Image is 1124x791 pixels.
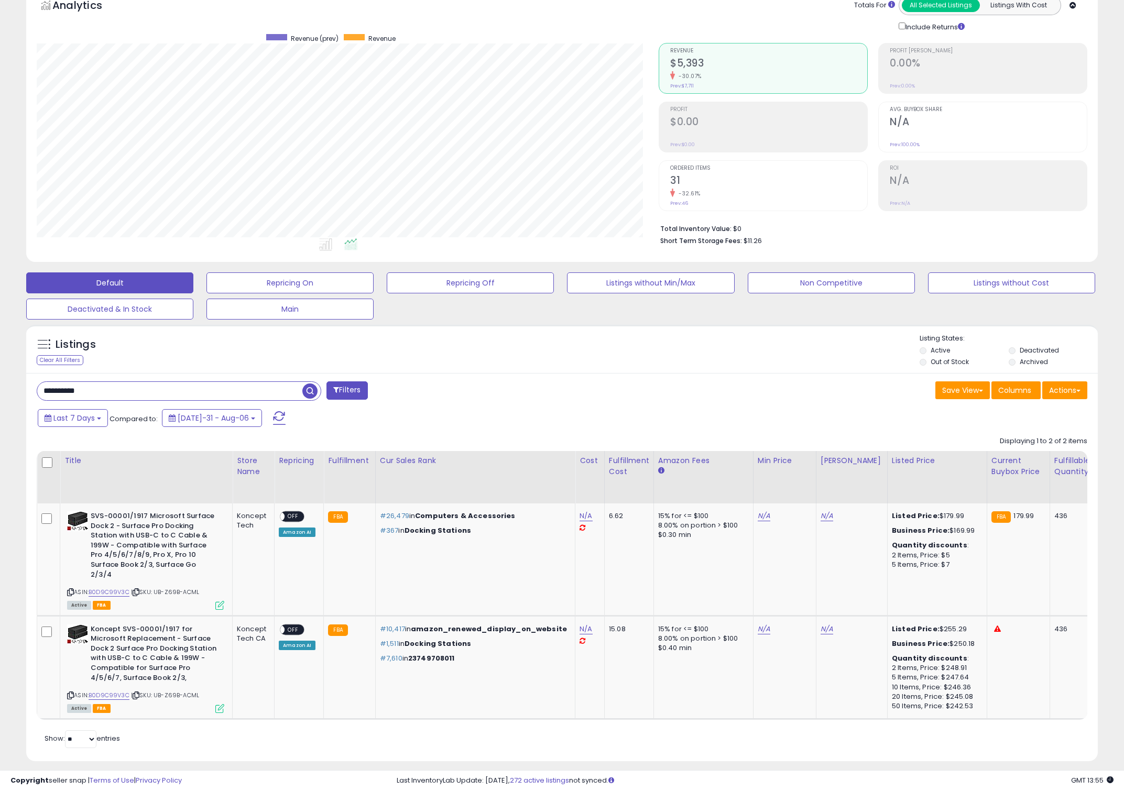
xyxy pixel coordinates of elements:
[670,174,867,189] h2: 31
[380,624,405,634] span: #10,417
[580,511,592,521] a: N/A
[675,72,702,80] small: -30.07%
[45,733,120,743] span: Show: entries
[658,624,745,634] div: 15% for <= $100
[91,511,218,582] b: SVS-00001/1917 Microsoft Surface Dock 2 - Surface Pro Docking Station with USB-C to C Cable & 199...
[892,624,979,634] div: $255.29
[1054,455,1090,477] div: Fulfillable Quantity
[821,455,883,466] div: [PERSON_NAME]
[670,57,867,71] h2: $5,393
[93,601,111,610] span: FBA
[162,409,262,427] button: [DATE]-31 - Aug-06
[415,511,515,521] span: Computers & Accessories
[326,381,367,400] button: Filters
[67,511,224,609] div: ASIN:
[67,601,91,610] span: All listings currently available for purchase on Amazon
[931,357,969,366] label: Out of Stock
[237,624,266,643] div: Koncept Tech CA
[56,337,96,352] h5: Listings
[285,625,301,634] span: OFF
[67,624,88,644] img: 412TSHCcYJL._SL40_.jpg
[131,691,199,699] span: | SKU: UB-Z69B-ACML
[892,653,967,663] b: Quantity discounts
[670,141,695,148] small: Prev: $0.00
[928,272,1095,293] button: Listings without Cost
[890,166,1087,171] span: ROI
[890,116,1087,130] h2: N/A
[892,624,940,634] b: Listed Price:
[854,1,895,10] div: Totals For
[1000,436,1087,446] div: Displaying 1 to 2 of 2 items
[920,334,1098,344] p: Listing States:
[890,57,1087,71] h2: 0.00%
[178,413,249,423] span: [DATE]-31 - Aug-06
[670,107,867,113] span: Profit
[38,409,108,427] button: Last 7 Days
[279,528,315,537] div: Amazon AI
[380,511,567,521] p: in
[890,200,910,206] small: Prev: N/A
[408,653,455,663] span: 23749708011
[26,299,193,320] button: Deactivated & In Stock
[291,34,339,43] span: Revenue (prev)
[890,141,920,148] small: Prev: 100.00%
[892,673,979,682] div: 5 Items, Price: $247.64
[397,776,1114,786] div: Last InventoryLab Update: [DATE], not synced.
[1020,346,1059,355] label: Deactivated
[405,525,471,535] span: Docking Stations
[580,455,600,466] div: Cost
[609,624,646,634] div: 15.08
[892,654,979,663] div: :
[67,624,224,712] div: ASIN:
[658,643,745,653] div: $0.40 min
[892,701,979,711] div: 50 Items, Price: $242.53
[991,381,1041,399] button: Columns
[10,775,49,785] strong: Copyright
[670,83,694,89] small: Prev: $7,711
[892,526,979,535] div: $169.99
[328,624,347,636] small: FBA
[892,551,979,560] div: 2 Items, Price: $5
[991,511,1011,523] small: FBA
[892,692,979,701] div: 20 Items, Price: $245.08
[131,588,199,596] span: | SKU: UB-Z69B-ACML
[609,455,649,477] div: Fulfillment Cost
[387,272,554,293] button: Repricing Off
[328,455,370,466] div: Fulfillment
[380,525,399,535] span: #367
[279,455,319,466] div: Repricing
[660,236,742,245] b: Short Term Storage Fees:
[380,653,402,663] span: #7,610
[658,634,745,643] div: 8.00% on portion > $100
[675,190,701,197] small: -32.61%
[53,413,95,423] span: Last 7 Days
[206,299,374,320] button: Main
[658,521,745,530] div: 8.00% on portion > $100
[758,624,770,634] a: N/A
[892,639,979,649] div: $250.18
[37,355,83,365] div: Clear All Filters
[670,200,688,206] small: Prev: 46
[658,455,749,466] div: Amazon Fees
[237,511,266,530] div: Koncept Tech
[991,455,1045,477] div: Current Buybox Price
[1071,775,1114,785] span: 2025-08-14 13:55 GMT
[892,540,967,550] b: Quantity discounts
[890,48,1087,54] span: Profit [PERSON_NAME]
[10,776,182,786] div: seller snap | |
[890,83,915,89] small: Prev: 0.00%
[658,466,664,476] small: Amazon Fees.
[892,683,979,692] div: 10 Items, Price: $246.36
[1013,511,1034,521] span: 179.99
[758,511,770,521] a: N/A
[90,775,134,785] a: Terms of Use
[609,511,646,521] div: 6.62
[380,511,409,521] span: #26,479
[892,560,979,569] div: 5 Items, Price: $7
[328,511,347,523] small: FBA
[821,624,833,634] a: N/A
[821,511,833,521] a: N/A
[658,530,745,540] div: $0.30 min
[380,654,567,663] p: in
[1020,357,1048,366] label: Archived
